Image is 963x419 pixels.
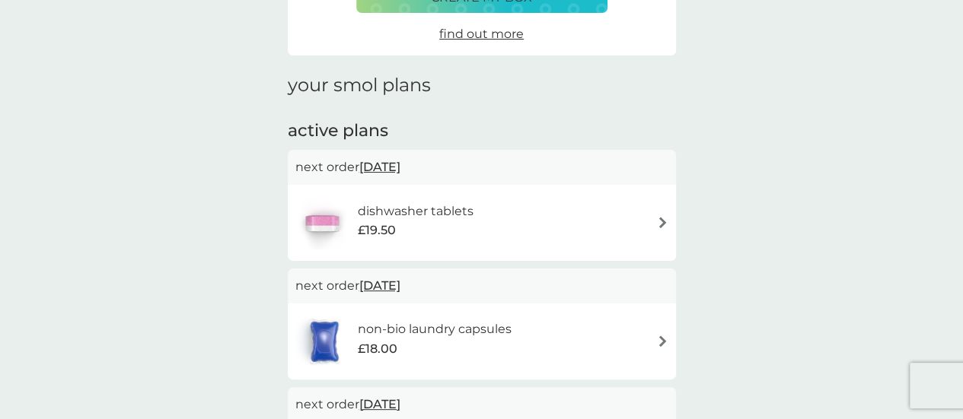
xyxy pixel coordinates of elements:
h6: dishwasher tablets [357,202,473,221]
img: non-bio laundry capsules [295,315,353,368]
span: £18.00 [357,339,397,359]
span: find out more [439,27,524,41]
span: [DATE] [359,152,400,182]
span: £19.50 [357,221,395,240]
img: arrow right [657,335,668,347]
h2: active plans [288,119,676,143]
span: [DATE] [359,389,400,419]
a: find out more [439,24,524,44]
img: arrow right [657,217,668,228]
p: next order [295,157,668,177]
p: next order [295,395,668,414]
img: dishwasher tablets [295,196,349,249]
h1: your smol plans [288,75,676,97]
span: [DATE] [359,271,400,300]
h6: non-bio laundry capsules [357,319,511,339]
p: next order [295,276,668,296]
